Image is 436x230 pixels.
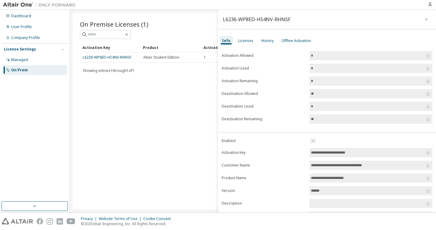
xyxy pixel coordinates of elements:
label: Activation Used [222,66,306,71]
img: Altair One [3,2,79,8]
img: instagram.svg [47,218,53,225]
div: Dashboard [11,14,31,18]
div: Product [143,43,199,52]
a: L6236-WP8ED-HS4NV-RHNSF [83,55,131,60]
label: Activation Key [222,150,306,155]
label: Version [222,188,306,193]
label: Deactivation Remaining [222,117,306,121]
div: Activation Key [82,43,138,52]
span: Altair Student Edition [143,55,179,60]
div: Company Profile [11,35,40,40]
span: 1 [204,55,206,60]
span: Showing entries 1 through 1 of 1 [83,68,134,73]
label: Customer Name [222,163,306,168]
img: altair_logo.svg [2,218,33,225]
img: linkedin.svg [57,218,63,225]
div: L6236-WP8ED-HS4NV-RHNSF [223,17,290,22]
p: © 2025 Altair Engineering, Inc. All Rights Reserved. [81,221,174,226]
span: On Premise Licenses (1) [80,20,148,28]
div: On Prem [11,68,28,73]
div: Licenses [238,38,253,43]
label: Description [222,201,306,206]
div: License Settings [4,47,36,52]
div: User Profile [11,24,32,29]
img: youtube.svg [67,218,75,225]
label: Enabled [222,138,306,143]
div: History [261,38,274,43]
label: Activation Allowed [222,53,306,58]
img: facebook.svg [37,218,43,225]
div: Cookie Consent [143,216,174,221]
div: Managed [11,57,28,62]
div: Privacy [81,216,99,221]
label: Deactivation Allowed [222,91,306,96]
div: Website Terms of Use [99,216,143,221]
div: Activation Allowed [203,43,259,52]
label: Activation Remaining [222,79,306,83]
div: Offline Activation [282,38,311,43]
label: Deactivation Used [222,104,306,109]
div: Info [222,38,230,43]
label: Product Name [222,176,306,180]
